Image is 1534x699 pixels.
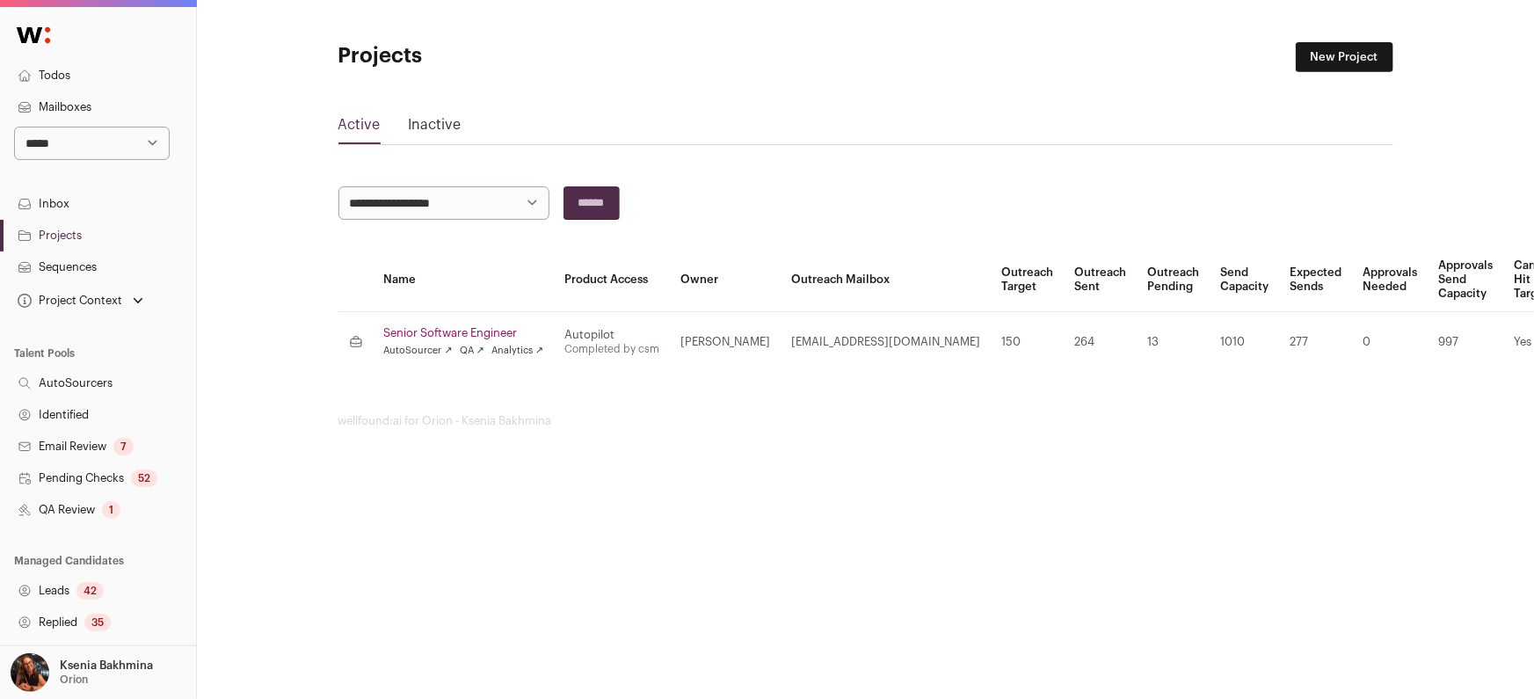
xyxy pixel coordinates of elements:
div: 52 [131,470,157,487]
td: 277 [1279,311,1352,372]
div: 7 [113,438,134,455]
a: Senior Software Engineer [384,326,544,340]
td: 13 [1137,311,1210,372]
td: 150 [991,311,1064,372]
td: 0 [1352,311,1428,372]
div: 35 [84,614,111,631]
p: Orion [60,673,88,687]
a: QA ↗ [460,344,484,358]
th: Product Access [554,248,670,312]
th: Outreach Mailbox [781,248,991,312]
th: Approvals Send Capacity [1428,248,1503,312]
th: Expected Sends [1279,248,1352,312]
td: 997 [1428,311,1503,372]
div: Autopilot [564,328,659,342]
th: Outreach Sent [1064,248,1137,312]
img: Wellfound [7,18,60,53]
th: Name [374,248,555,312]
a: Analytics ↗ [491,344,543,358]
a: AutoSourcer ↗ [384,344,453,358]
div: Project Context [14,294,122,308]
h1: Projects [338,42,690,70]
button: Open dropdown [14,288,147,313]
td: [PERSON_NAME] [670,311,781,372]
a: Completed by csm [564,344,659,354]
td: 1010 [1210,311,1279,372]
th: Approvals Needed [1352,248,1428,312]
th: Outreach Pending [1137,248,1210,312]
img: 13968079-medium_jpg [11,653,49,692]
td: 264 [1064,311,1137,372]
div: 42 [76,582,104,600]
p: Ksenia Bakhmina [60,659,153,673]
th: Outreach Target [991,248,1064,312]
footer: wellfound:ai for Orion - Ksenia Bakhmina [338,414,1393,428]
th: Owner [670,248,781,312]
a: Active [338,114,381,142]
div: 1 [102,501,120,519]
a: Inactive [409,114,462,142]
button: Open dropdown [7,653,156,692]
a: New Project [1296,42,1393,72]
th: Send Capacity [1210,248,1279,312]
td: [EMAIL_ADDRESS][DOMAIN_NAME] [781,311,991,372]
